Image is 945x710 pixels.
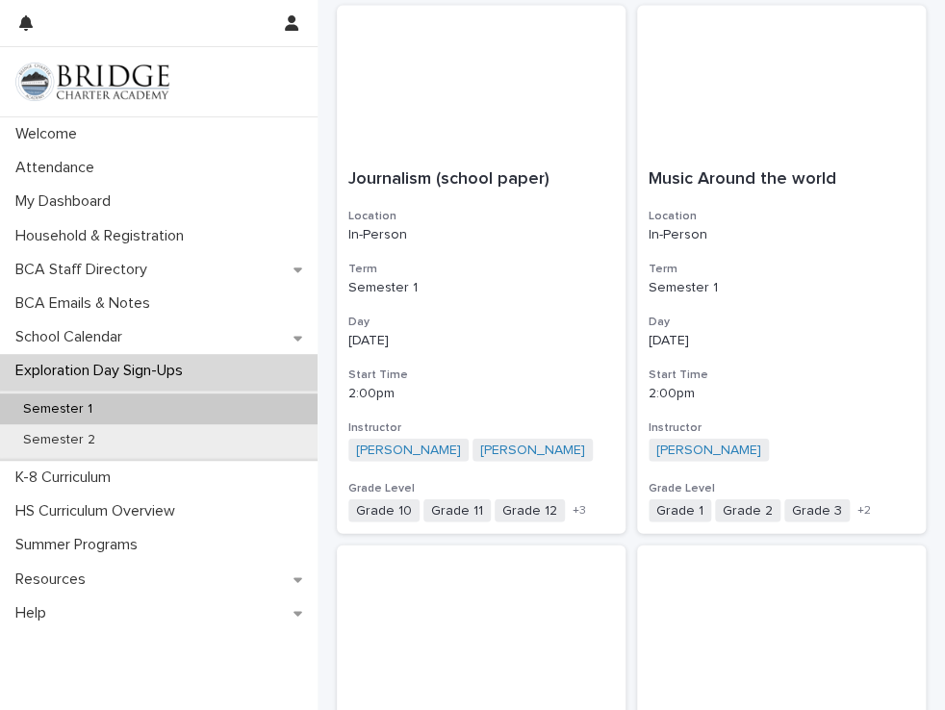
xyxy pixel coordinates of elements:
[649,227,914,243] p: In-Person
[784,499,850,523] span: Grade 3
[649,481,914,496] h3: Grade Level
[649,262,914,277] h3: Term
[8,125,92,143] p: Welcome
[480,443,585,459] a: [PERSON_NAME]
[348,499,420,523] span: Grade 10
[8,604,62,622] p: Help
[8,328,138,346] p: School Calendar
[656,443,761,459] a: [PERSON_NAME]
[8,294,166,313] p: BCA Emails & Notes
[8,159,110,177] p: Attendance
[8,432,111,448] p: Semester 2
[348,386,614,402] p: 2:00pm
[348,280,614,296] p: Semester 1
[649,169,914,190] p: Music Around the world
[423,499,491,523] span: Grade 11
[8,261,163,279] p: BCA Staff Directory
[348,315,614,330] h3: Day
[348,262,614,277] h3: Term
[348,227,614,243] p: In-Person
[8,502,191,520] p: HS Curriculum Overview
[348,420,614,436] h3: Instructor
[8,401,108,418] p: Semester 1
[649,420,914,436] h3: Instructor
[8,571,101,589] p: Resources
[8,536,153,554] p: Summer Programs
[715,499,780,523] span: Grade 2
[15,63,169,101] img: V1C1m3IdTEidaUdm9Hs0
[8,469,126,487] p: K-8 Curriculum
[573,505,586,517] span: + 3
[348,169,614,190] p: Journalism (school paper)
[348,368,614,383] h3: Start Time
[649,368,914,383] h3: Start Time
[649,209,914,224] h3: Location
[649,333,914,349] p: [DATE]
[649,499,711,523] span: Grade 1
[348,333,614,349] p: [DATE]
[637,6,926,535] a: Music Around the worldLocationIn-PersonTermSemester 1Day[DATE]Start Time2:00pmInstructor[PERSON_N...
[8,227,199,245] p: Household & Registration
[649,280,914,296] p: Semester 1
[649,315,914,330] h3: Day
[356,443,461,459] a: [PERSON_NAME]
[337,6,626,535] a: Journalism (school paper)LocationIn-PersonTermSemester 1Day[DATE]Start Time2:00pmInstructor[PERSO...
[8,362,198,380] p: Exploration Day Sign-Ups
[495,499,565,523] span: Grade 12
[348,481,614,496] h3: Grade Level
[649,386,914,402] p: 2:00pm
[857,505,871,517] span: + 2
[8,192,126,211] p: My Dashboard
[348,209,614,224] h3: Location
